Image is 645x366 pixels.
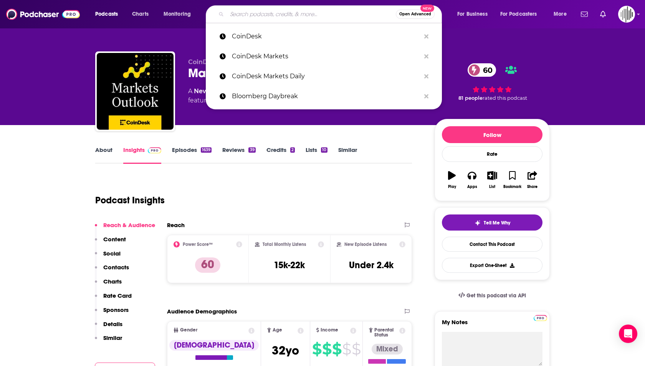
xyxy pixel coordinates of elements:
[95,221,155,236] button: Reach & Audience
[201,147,212,153] div: 1639
[321,328,338,333] span: Income
[95,264,129,278] button: Contacts
[248,147,255,153] div: 39
[95,9,118,20] span: Podcasts
[475,63,496,77] span: 60
[95,320,122,335] button: Details
[148,147,161,153] img: Podchaser Pro
[344,242,387,247] h2: New Episode Listens
[352,343,361,355] span: $
[274,259,305,271] h3: 15k-22k
[95,250,121,264] button: Social
[132,9,149,20] span: Charts
[534,315,547,321] img: Podchaser Pro
[482,166,502,194] button: List
[188,58,219,66] span: CoinDesk
[442,126,542,143] button: Follow
[273,328,282,333] span: Age
[180,328,197,333] span: Gender
[103,334,122,341] p: Similar
[619,325,637,343] div: Open Intercom Messenger
[103,236,126,243] p: Content
[290,147,295,153] div: 2
[266,146,295,164] a: Credits2
[483,95,527,101] span: rated this podcast
[442,318,542,332] label: My Notes
[442,146,542,162] div: Rate
[500,9,537,20] span: For Podcasters
[399,12,431,16] span: Open Advanced
[338,146,357,164] a: Similar
[618,6,635,23] button: Show profile menu
[103,320,122,328] p: Details
[194,87,212,95] a: News
[188,87,311,105] div: A podcast
[396,10,435,19] button: Open AdvancedNew
[322,343,331,355] span: $
[158,8,201,20] button: open menu
[213,5,449,23] div: Search podcasts, credits, & more...
[442,237,542,252] a: Contact This Podcast
[468,63,496,77] a: 60
[448,185,456,189] div: Play
[495,8,548,20] button: open menu
[95,278,122,292] button: Charts
[95,334,122,348] button: Similar
[312,343,321,355] span: $
[372,344,403,354] div: Mixed
[6,7,80,21] img: Podchaser - Follow, Share and Rate Podcasts
[206,26,442,46] a: CoinDesk
[618,6,635,23] img: User Profile
[321,147,327,153] div: 10
[103,306,129,313] p: Sponsors
[227,8,396,20] input: Search podcasts, credits, & more...
[232,66,420,86] p: CoinDesk Markets Daily
[127,8,153,20] a: Charts
[435,58,550,106] div: 60 81 peoplerated this podcast
[263,242,306,247] h2: Total Monthly Listens
[306,146,327,164] a: Lists10
[332,343,341,355] span: $
[502,166,522,194] button: Bookmark
[457,9,488,20] span: For Business
[169,340,259,351] div: [DEMOGRAPHIC_DATA]
[618,6,635,23] span: Logged in as gpg2
[123,146,161,164] a: InsightsPodchaser Pro
[222,146,255,164] a: Reviews39
[527,185,537,189] div: Share
[578,8,591,21] a: Show notifications dropdown
[442,258,542,273] button: Export One-Sheet
[206,46,442,66] a: CoinDesk Markets
[484,220,510,226] span: Tell Me Why
[206,86,442,106] a: Bloomberg Daybreak
[183,242,213,247] h2: Power Score™
[420,5,434,12] span: New
[95,306,129,320] button: Sponsors
[349,259,394,271] h3: Under 2.4k
[458,95,483,101] span: 81 people
[232,46,420,66] p: CoinDesk Markets
[188,96,311,105] span: featuring
[103,250,121,257] p: Social
[442,214,542,231] button: tell me why sparkleTell Me Why
[462,166,482,194] button: Apps
[232,86,420,106] p: Bloomberg Daybreak
[167,221,185,229] h2: Reach
[232,26,420,46] p: CoinDesk
[172,146,212,164] a: Episodes1639
[272,343,299,358] span: 32 yo
[467,185,477,189] div: Apps
[523,166,542,194] button: Share
[534,314,547,321] a: Pro website
[548,8,576,20] button: open menu
[97,53,174,130] img: Markets Outlook
[167,308,237,315] h2: Audience Demographics
[103,292,132,299] p: Rate Card
[95,146,112,164] a: About
[489,185,495,189] div: List
[342,343,351,355] span: $
[90,8,128,20] button: open menu
[95,292,132,306] button: Rate Card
